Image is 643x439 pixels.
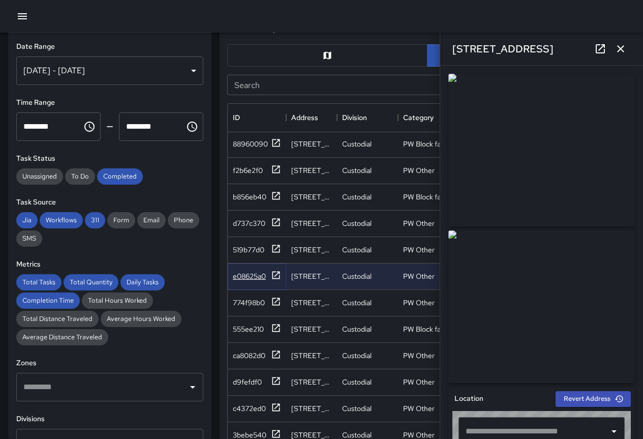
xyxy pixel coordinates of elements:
[427,44,627,67] button: Table
[16,333,108,341] span: Average Distance Traveled
[342,298,372,308] div: Custodial
[322,50,332,61] svg: Map
[403,377,435,387] div: PW Other
[233,271,266,281] div: e08625a0
[286,103,337,132] div: Address
[79,116,100,137] button: Choose time, selected time is 12:00 AM
[64,278,118,286] span: Total Quantity
[233,349,281,362] button: ca8082d0
[233,377,262,387] div: d9fefdf0
[233,103,240,132] div: ID
[233,245,264,255] div: 519b77d0
[16,172,63,181] span: Unassigned
[16,41,203,52] h6: Date Range
[16,296,80,305] span: Completion Time
[233,139,268,149] div: 88960090
[65,172,95,181] span: To Do
[337,103,398,132] div: Division
[291,103,318,132] div: Address
[342,218,372,228] div: Custodial
[403,245,435,255] div: PW Other
[403,192,448,202] div: PW Block face
[291,218,332,228] div: 1837 Kalākaua Avenue
[16,97,203,108] h6: Time Range
[342,271,372,281] div: Custodial
[137,212,166,228] div: Email
[16,234,42,243] span: SMS
[16,216,38,224] span: Jia
[233,297,281,309] button: 774f98b0
[342,192,372,202] div: Custodial
[16,414,203,425] h6: Divisions
[233,323,281,336] button: 555ee210
[16,311,99,327] div: Total Distance Traveled
[227,44,427,67] button: Map
[342,324,372,334] div: Custodial
[40,212,83,228] div: Workflows
[85,216,105,224] span: 311
[403,403,435,414] div: PW Other
[233,192,266,202] div: b856eb40
[233,402,281,415] button: c4372ed0
[342,245,372,255] div: Custodial
[233,244,281,256] button: 519b77d0
[97,168,143,185] div: Completed
[85,212,105,228] div: 311
[291,377,332,387] div: 2380 Kūhiō Avenue
[64,274,118,290] div: Total Quantity
[233,403,266,414] div: c4372ed0
[403,165,435,175] div: PW Other
[403,324,448,334] div: PW Block face
[342,103,367,132] div: Division
[291,298,332,308] div: 2176 Kūhiō Avenue
[82,296,153,305] span: Total Hours Worked
[291,139,332,149] div: 2160 Kalākaua Avenue
[398,103,464,132] div: Category
[403,350,435,361] div: PW Other
[342,350,372,361] div: Custodial
[403,218,435,228] div: PW Other
[82,292,153,309] div: Total Hours Worked
[233,376,281,389] button: d9fefdf0
[233,191,281,203] button: b856eb40
[16,314,99,323] span: Total Distance Traveled
[233,298,265,308] div: 774f98b0
[107,216,135,224] span: Form
[291,324,332,334] div: 2131-2141 Kalākaua Avenue
[16,56,203,85] div: [DATE] - [DATE]
[403,298,435,308] div: PW Other
[233,350,265,361] div: ca8082d0
[120,278,165,286] span: Daily Tasks
[342,403,372,414] div: Custodial
[16,197,203,208] h6: Task Source
[403,271,435,281] div: PW Other
[233,324,264,334] div: 555ee210
[186,380,200,394] button: Open
[228,103,286,132] div: ID
[16,278,62,286] span: Total Tasks
[101,314,181,323] span: Average Hours Worked
[137,216,166,224] span: Email
[291,192,332,202] div: 2146 Kalākaua Avenue
[342,377,372,387] div: Custodial
[120,274,165,290] div: Daily Tasks
[16,259,203,270] h6: Metrics
[182,116,202,137] button: Choose time, selected time is 11:59 PM
[40,216,83,224] span: Workflows
[97,172,143,181] span: Completed
[168,212,199,228] div: Phone
[291,245,332,255] div: 1901 Kalākaua Avenue
[291,350,332,361] div: 2240 Kūhiō Avenue
[16,153,203,164] h6: Task Status
[233,218,265,228] div: d737c370
[107,212,135,228] div: Form
[168,216,199,224] span: Phone
[16,230,42,247] div: SMS
[16,358,203,369] h6: Zones
[16,168,63,185] div: Unassigned
[16,274,62,290] div: Total Tasks
[342,165,372,175] div: Custodial
[233,138,281,151] button: 88960090
[233,270,281,283] button: e08625a0
[233,164,281,177] button: f2b6e2f0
